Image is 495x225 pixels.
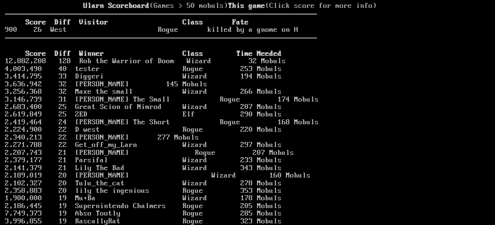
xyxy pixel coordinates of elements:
a: 2,189,019 20 [PERSON_NAME] Wizard 160 Mobuls [5,171,311,180]
a: 2,619,849 25 ZED Elf 290 Mobuls [5,110,282,118]
a: 2,271,788 22 Get_off_my_Larn Wizard 297 Mobuls [5,141,282,149]
b: Score Diff Visitor Class Fate [26,18,249,26]
b: Ularn Scoreboard [83,2,150,10]
a: 2,102,327 20 Tulu_the_cat Wizard 278 Mobuls [5,179,282,187]
a: 3,636,942 32 [PERSON_NAME] 145 Mobuls [5,80,207,88]
a: 12,882,208 128 Rob the Warrior of Doom Wizard 32 Mobuls [5,57,286,65]
larn: (Games > 50 mobuls) (Click score for more info) Click on a score for more information ---- Reload... [5,2,317,213]
a: 2,186,445 19 Supernintendo Chalmers Rogue 205 Mobuls [5,202,282,210]
a: 1,900,000 19 Mu+Ba Wizard 178 Mobuls [5,194,282,202]
a: 900 26 West Rogue killed by a gnome on H [5,26,298,34]
a: 7,749,373 19 Abso Tootly Rogue 285 Mobuls [5,209,282,218]
a: 2,207,743 21 [PERSON_NAME] Rogue 207 Mobuls [5,149,294,157]
a: 3,146,739 31 [PERSON_NAME] The Small Rogue 174 Mobuls [5,95,319,104]
a: 2,358,883 20 lily the ingenious Rogue 353 Mobuls [5,187,282,195]
a: 4,003,490 40 tester Rogue 253 Mobuls [5,65,282,73]
b: This game [228,2,265,10]
a: 3,256,368 32 Maxe the small Wizard 266 Mobuls [5,88,282,96]
a: 2,224,900 22 D west Rogue 220 Mobuls [5,126,282,134]
a: 2,340,213 22 [PERSON_NAME] 277 Mobuls [5,133,199,142]
a: 2,683,400 25 Great Scion of Nimrod Wizard 207 Mobuls [5,103,282,111]
a: 2,379,177 21 Parsifal Wizard 233 Mobuls [5,156,282,164]
a: 3,414,795 33 Diggeri Wizard 194 Mobuls [5,72,282,81]
a: 2,141,379 21 Lily The Bad Wizard 343 Mobuls [5,164,282,172]
b: Score Diff Winner Class Time Needed [26,50,282,58]
a: 2,419,464 24 [PERSON_NAME] The Short Rogue 168 Mobuls [5,118,319,126]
